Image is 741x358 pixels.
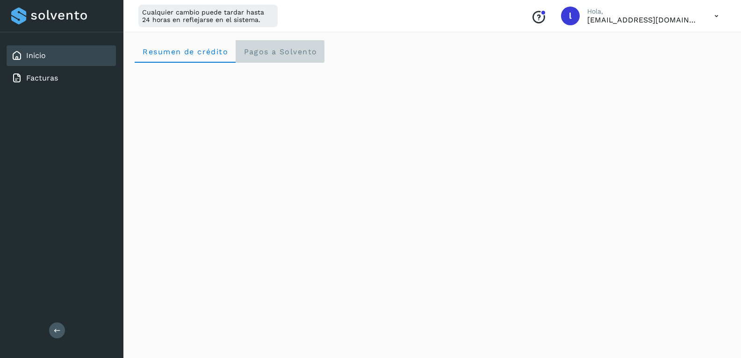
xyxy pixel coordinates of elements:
div: Cualquier cambio puede tardar hasta 24 horas en reflejarse en el sistema. [138,5,278,27]
div: Facturas [7,68,116,88]
span: Resumen de crédito [142,47,228,56]
a: Inicio [26,51,46,60]
span: Pagos a Solvento [243,47,317,56]
p: Hola, [587,7,699,15]
div: Inicio [7,45,116,66]
a: Facturas [26,73,58,82]
p: lmedina_ferrusquia@hotmail.com [587,15,699,24]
